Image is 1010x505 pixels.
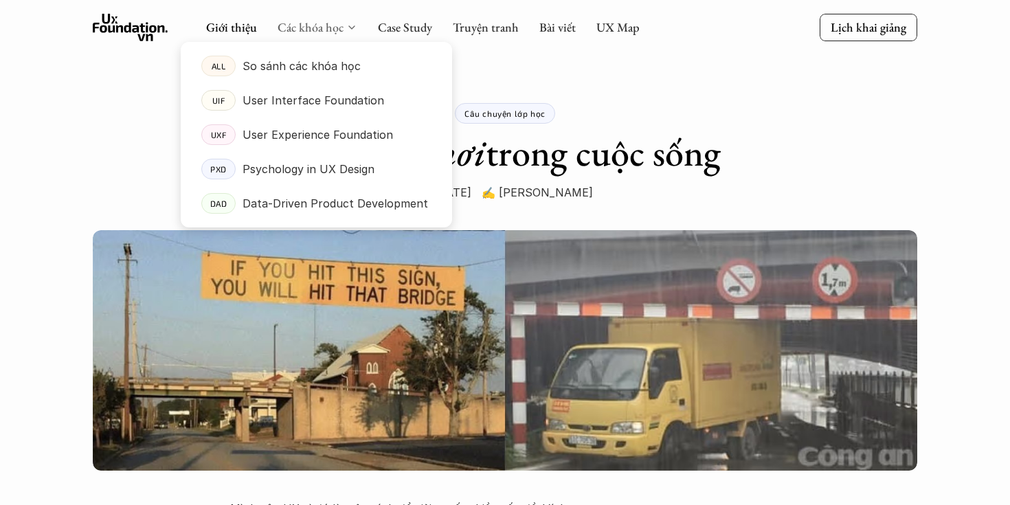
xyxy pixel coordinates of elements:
[212,61,226,71] p: ALL
[539,19,576,35] a: Bài viết
[181,152,452,186] a: PXDPsychology in UX Design
[596,19,640,35] a: UX Map
[210,164,227,174] p: PXD
[378,19,432,35] a: Case Study
[212,96,225,105] p: UIF
[453,19,519,35] a: Truyện tranh
[181,117,452,152] a: UXFUser Experience Foundation
[243,90,384,111] p: User Interface Foundation
[210,199,227,208] p: DAD
[243,159,374,179] p: Psychology in UX Design
[206,19,257,35] a: Giới thiệu
[211,130,227,139] p: UXF
[831,19,906,35] p: Lịch khai giảng
[181,49,452,83] a: ALLSo sánh các khóa học
[290,131,721,175] h1: UX ở trong cuộc sống
[464,109,546,118] p: Câu chuyện lớp học
[820,14,917,41] a: Lịch khai giảng
[181,186,452,221] a: DADData-Driven Product Development
[278,19,344,35] a: Các khóa học
[243,56,361,76] p: So sánh các khóa học
[243,124,393,145] p: User Experience Foundation
[243,193,428,214] p: Data-Driven Product Development
[181,83,452,117] a: UIFUser Interface Foundation
[417,182,593,203] p: 🕙 [DATE] ✍️ [PERSON_NAME]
